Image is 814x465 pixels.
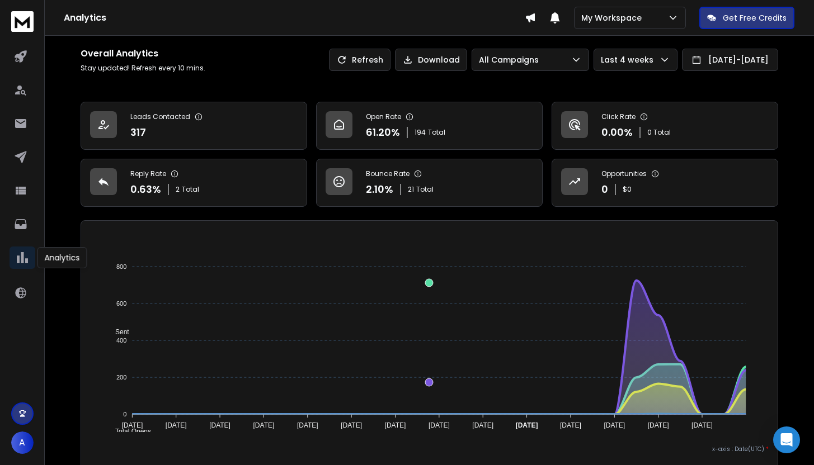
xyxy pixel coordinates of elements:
a: Leads Contacted317 [81,102,307,150]
p: x-axis : Date(UTC) [90,445,769,453]
p: Refresh [352,54,383,65]
p: All Campaigns [479,54,543,65]
tspan: 800 [116,263,126,270]
button: [DATE]-[DATE] [682,49,778,71]
tspan: [DATE] [604,421,625,429]
p: Bounce Rate [366,169,410,178]
button: Get Free Credits [699,7,794,29]
span: Total Opens [107,428,151,435]
p: 0 [601,182,608,197]
button: Download [395,49,467,71]
tspan: 0 [124,411,127,417]
a: Click Rate0.00%0 Total [552,102,778,150]
tspan: [DATE] [560,421,581,429]
tspan: [DATE] [253,421,275,429]
a: Opportunities0$0 [552,159,778,207]
span: Sent [107,328,129,336]
div: Open Intercom Messenger [773,426,800,453]
span: Total [416,185,434,194]
tspan: 400 [116,337,126,344]
tspan: [DATE] [166,421,187,429]
tspan: [DATE] [341,421,363,429]
button: A [11,431,34,454]
p: Click Rate [601,112,636,121]
p: Stay updated! Refresh every 10 mins. [81,64,205,73]
p: Reply Rate [130,169,166,178]
tspan: [DATE] [122,421,143,429]
p: 2.10 % [366,182,393,197]
tspan: [DATE] [691,421,713,429]
p: 61.20 % [366,125,400,140]
tspan: [DATE] [385,421,406,429]
p: 0.63 % [130,182,161,197]
h1: Analytics [64,11,525,25]
tspan: [DATE] [516,421,538,429]
p: Open Rate [366,112,401,121]
span: Total [182,185,199,194]
img: logo [11,11,34,32]
span: Total [428,128,445,137]
p: My Workspace [581,12,646,23]
p: 0 Total [647,128,671,137]
tspan: [DATE] [210,421,231,429]
h1: Overall Analytics [81,47,205,60]
p: Opportunities [601,169,647,178]
a: Bounce Rate2.10%21Total [316,159,543,207]
span: 21 [408,185,414,194]
p: 0.00 % [601,125,633,140]
p: Get Free Credits [723,12,787,23]
a: Reply Rate0.63%2Total [81,159,307,207]
tspan: [DATE] [297,421,318,429]
p: Download [418,54,460,65]
tspan: [DATE] [473,421,494,429]
tspan: [DATE] [429,421,450,429]
span: 194 [415,128,426,137]
span: 2 [176,185,180,194]
p: Leads Contacted [130,112,190,121]
tspan: [DATE] [648,421,669,429]
p: Last 4 weeks [601,54,658,65]
p: 317 [130,125,146,140]
div: Analytics [37,247,87,268]
button: Refresh [329,49,390,71]
tspan: 600 [116,300,126,307]
a: Open Rate61.20%194Total [316,102,543,150]
p: $ 0 [623,185,632,194]
tspan: 200 [116,374,126,381]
